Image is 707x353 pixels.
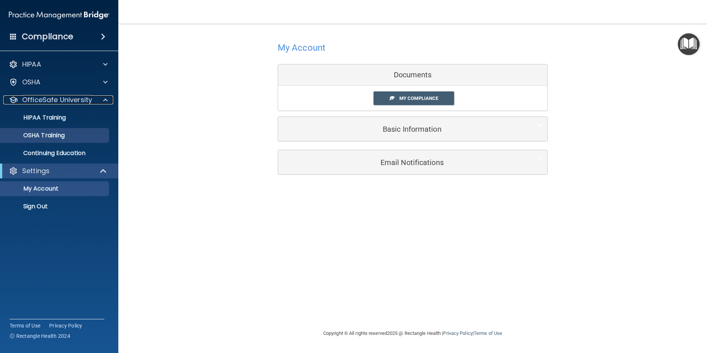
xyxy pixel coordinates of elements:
p: HIPAA [22,60,41,69]
a: OfficeSafe University [9,95,108,104]
p: Sign Out [5,203,106,210]
a: HIPAA [9,60,108,69]
div: Documents [278,64,547,86]
a: Terms of Use [10,322,40,329]
img: PMB logo [9,8,109,23]
a: OSHA [9,78,108,87]
a: Privacy Policy [49,322,82,329]
h4: Compliance [22,31,73,42]
span: My Compliance [399,95,438,101]
p: My Account [5,185,106,192]
p: OSHA [22,78,41,87]
a: Terms of Use [474,330,502,336]
div: Copyright © All rights reserved 2025 @ Rectangle Health | | [278,322,548,345]
p: OSHA Training [5,132,65,139]
span: Ⓒ Rectangle Health 2024 [10,332,70,340]
p: OfficeSafe University [22,95,92,104]
a: Basic Information [284,121,542,137]
button: Open Resource Center [678,33,700,55]
h5: Basic Information [284,125,519,133]
p: Settings [22,167,50,175]
a: Privacy Policy [443,330,472,336]
p: Continuing Education [5,149,106,157]
a: Email Notifications [284,154,542,171]
p: HIPAA Training [5,114,66,121]
a: Settings [9,167,107,175]
h5: Email Notifications [284,158,519,167]
h4: My Account [278,43,325,53]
